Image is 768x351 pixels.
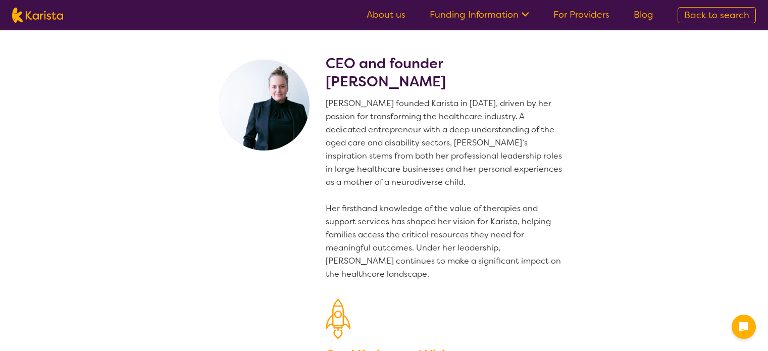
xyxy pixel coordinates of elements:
[12,8,63,23] img: Karista logo
[326,299,350,339] img: Our Mission
[678,7,756,23] a: Back to search
[553,9,609,21] a: For Providers
[684,9,749,21] span: Back to search
[326,97,566,281] p: [PERSON_NAME] founded Karista in [DATE], driven by her passion for transforming the healthcare in...
[367,9,405,21] a: About us
[634,9,653,21] a: Blog
[326,55,566,91] h2: CEO and founder [PERSON_NAME]
[430,9,529,21] a: Funding Information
